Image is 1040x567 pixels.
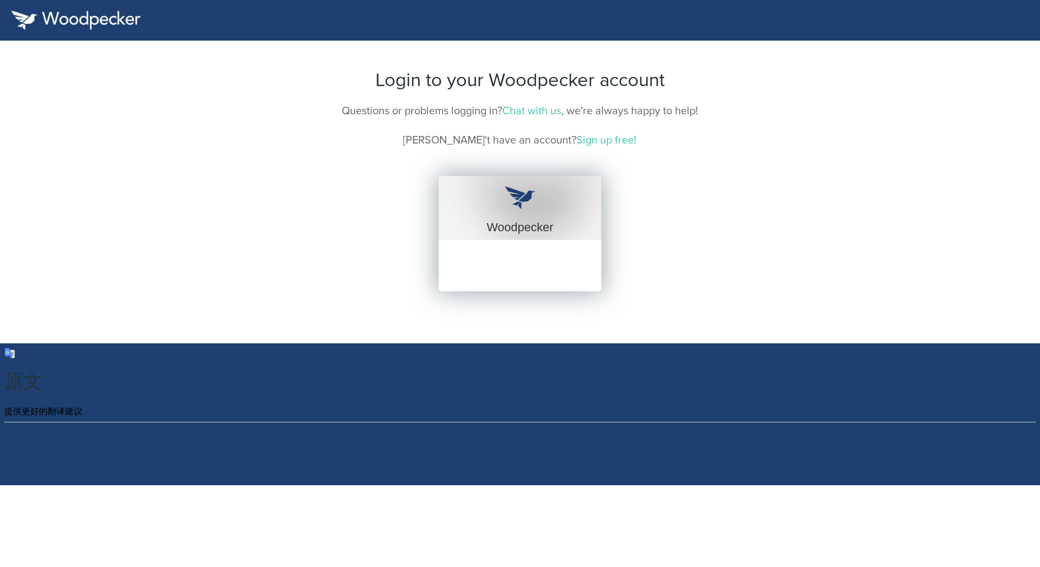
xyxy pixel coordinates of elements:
[4,348,15,359] img: Google 翻译
[11,11,141,30] img: Woodpecker | Legal Document Automation
[305,131,734,149] p: [PERSON_NAME]'t have an account?
[305,68,734,90] h1: Login to your Woodpecker account
[502,102,561,118] a: Chat with us
[445,219,595,236] div: Woodpecker
[305,101,734,120] p: Questions or problems logging in? , we're always happy to help!
[504,182,536,213] img: bird_icon_96x96.png
[4,407,82,416] span: 提供更好的翻译建议
[576,132,636,147] a: Sign up free!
